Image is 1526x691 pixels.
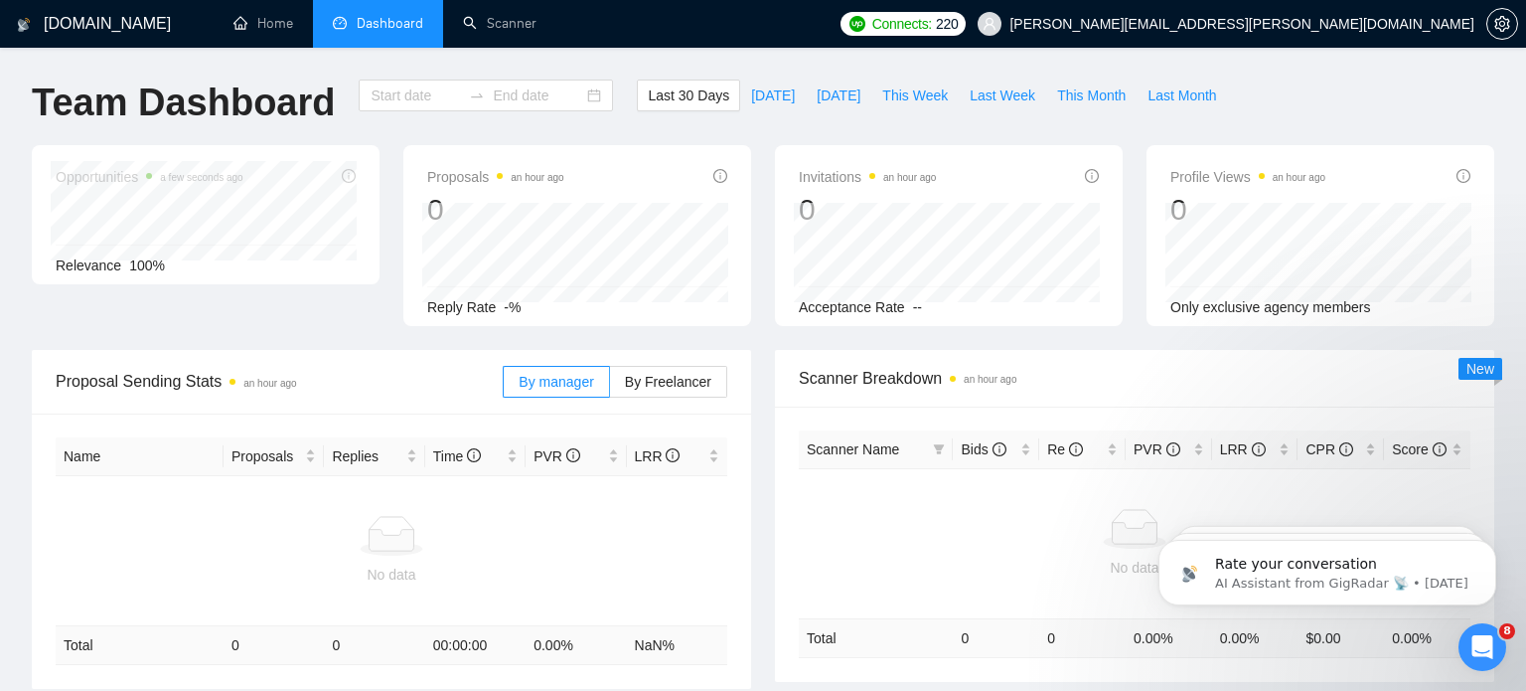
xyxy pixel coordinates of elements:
span: New [1466,361,1494,377]
button: This Month [1046,80,1137,111]
span: Relevance [56,258,121,273]
td: 0.00 % [1126,618,1212,657]
iframe: Intercom live chat [1458,623,1506,671]
iframe: Intercom notifications message [1129,498,1526,637]
span: Dashboard [357,15,423,32]
span: Proposals [231,445,301,467]
span: PVR [534,448,580,464]
span: Scanner Name [807,441,899,457]
input: End date [493,85,583,106]
time: an hour ago [1273,172,1325,183]
span: LRR [635,448,681,464]
a: homeHome [233,15,293,32]
span: info-circle [1166,442,1180,456]
span: [DATE] [751,85,795,106]
span: info-circle [566,448,580,462]
span: swap-right [469,87,485,103]
td: 0 [1039,618,1126,657]
span: By Freelancer [625,374,711,390]
span: Only exclusive agency members [1170,299,1371,315]
div: 0 [1170,191,1325,229]
span: Last Month [1147,85,1216,106]
a: setting [1486,16,1518,32]
span: Reply Rate [427,299,496,315]
button: [DATE] [806,80,871,111]
span: setting [1487,16,1517,32]
span: info-circle [666,448,680,462]
th: Replies [324,437,424,476]
button: Last Week [959,80,1046,111]
div: No data [64,564,719,586]
img: upwork-logo.png [849,16,865,32]
img: logo [17,9,31,41]
span: -- [913,299,922,315]
button: Last 30 Days [637,80,740,111]
td: 0.00 % [1212,618,1298,657]
span: info-circle [713,169,727,183]
span: This Month [1057,85,1126,106]
span: dashboard [333,16,347,30]
span: Scanner Breakdown [799,366,1470,391]
input: Start date [371,85,461,106]
span: Acceptance Rate [799,299,905,315]
a: searchScanner [463,15,536,32]
span: user [983,17,996,31]
span: CPR [1305,441,1352,457]
button: Last Month [1137,80,1227,111]
td: 0 [224,626,324,665]
td: 0 [953,618,1039,657]
span: Invitations [799,165,936,189]
td: 0.00 % [526,626,626,665]
div: 0 [427,191,564,229]
span: PVR [1134,441,1180,457]
span: Connects: [872,13,932,35]
span: Time [433,448,481,464]
time: an hour ago [243,378,296,389]
div: No data [807,557,1462,579]
span: info-circle [1085,169,1099,183]
span: Last Week [970,85,1035,106]
span: LRR [1220,441,1266,457]
div: 0 [799,191,936,229]
span: Re [1047,441,1083,457]
span: filter [929,434,949,464]
time: an hour ago [964,374,1016,385]
span: Bids [961,441,1005,457]
td: NaN % [627,626,727,665]
span: info-circle [1433,442,1447,456]
span: filter [933,443,945,455]
span: Replies [332,445,401,467]
td: Total [799,618,953,657]
span: info-circle [467,448,481,462]
button: [DATE] [740,80,806,111]
span: Score [1392,441,1446,457]
span: Profile Views [1170,165,1325,189]
button: setting [1486,8,1518,40]
span: info-circle [1252,442,1266,456]
span: 220 [936,13,958,35]
button: This Week [871,80,959,111]
span: By manager [519,374,593,390]
span: -% [504,299,521,315]
th: Name [56,437,224,476]
span: Last 30 Days [648,85,729,106]
span: info-circle [1339,442,1353,456]
span: [DATE] [817,85,860,106]
span: to [469,87,485,103]
span: info-circle [1456,169,1470,183]
span: Proposal Sending Stats [56,369,503,394]
span: info-circle [992,442,1006,456]
td: 0.00 % [1384,618,1470,657]
th: Proposals [224,437,324,476]
span: 8 [1499,623,1515,639]
h1: Team Dashboard [32,80,335,126]
td: 00:00:00 [425,626,526,665]
span: This Week [882,85,948,106]
span: info-circle [1069,442,1083,456]
td: Total [56,626,224,665]
time: an hour ago [883,172,936,183]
